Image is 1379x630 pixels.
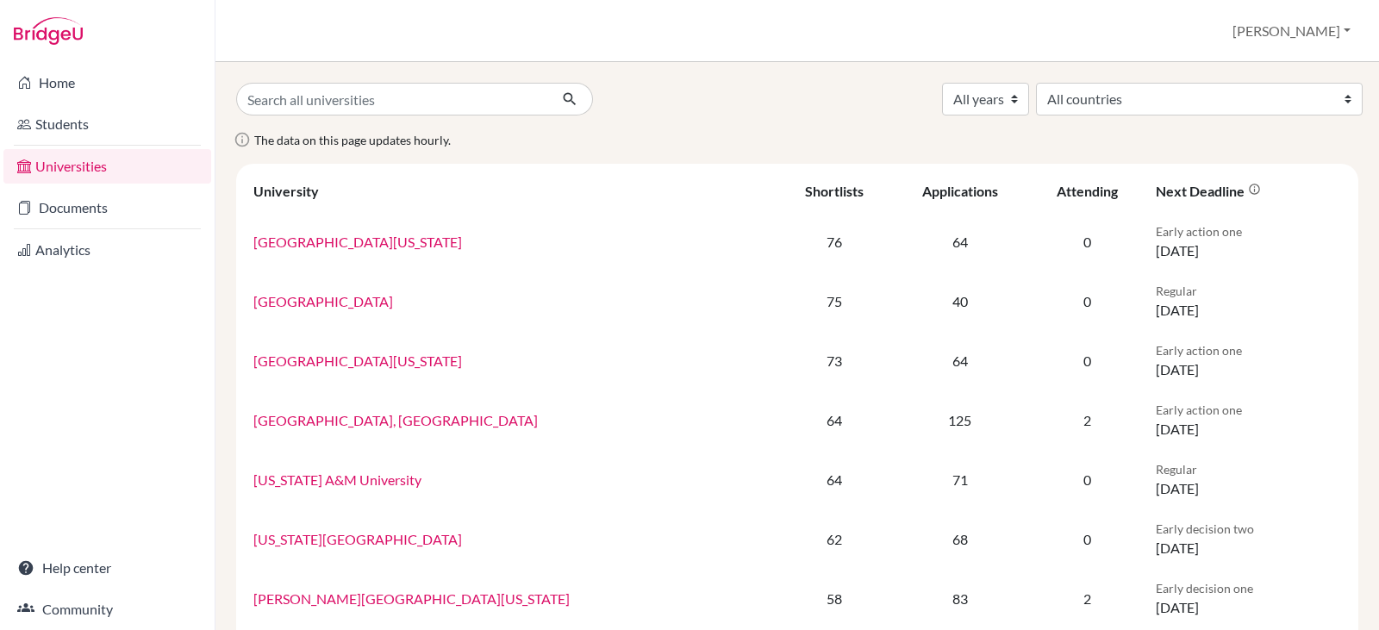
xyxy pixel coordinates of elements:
[3,233,211,267] a: Analytics
[1029,390,1146,450] td: 2
[3,149,211,184] a: Universities
[236,83,548,115] input: Search all universities
[777,271,890,331] td: 75
[1145,450,1351,509] td: [DATE]
[1029,509,1146,569] td: 0
[1156,341,1341,359] p: Early action one
[891,212,1029,271] td: 64
[1029,450,1146,509] td: 0
[253,471,421,488] a: [US_STATE] A&M University
[1029,271,1146,331] td: 0
[1225,15,1358,47] button: [PERSON_NAME]
[1156,282,1341,300] p: Regular
[891,450,1029,509] td: 71
[253,412,538,428] a: [GEOGRAPHIC_DATA], [GEOGRAPHIC_DATA]
[777,509,890,569] td: 62
[254,133,451,147] span: The data on this page updates hourly.
[777,390,890,450] td: 64
[1145,212,1351,271] td: [DATE]
[3,592,211,627] a: Community
[891,331,1029,390] td: 64
[1156,520,1341,538] p: Early decision two
[3,190,211,225] a: Documents
[1145,331,1351,390] td: [DATE]
[891,271,1029,331] td: 40
[891,390,1029,450] td: 125
[1145,271,1351,331] td: [DATE]
[1057,183,1118,199] div: Attending
[777,331,890,390] td: 73
[243,171,777,212] th: University
[777,212,890,271] td: 76
[1156,222,1341,240] p: Early action one
[253,293,393,309] a: [GEOGRAPHIC_DATA]
[1156,401,1341,419] p: Early action one
[253,590,570,607] a: [PERSON_NAME][GEOGRAPHIC_DATA][US_STATE]
[253,352,462,369] a: [GEOGRAPHIC_DATA][US_STATE]
[1156,183,1261,199] div: Next deadline
[1029,331,1146,390] td: 0
[253,234,462,250] a: [GEOGRAPHIC_DATA][US_STATE]
[1029,569,1146,628] td: 2
[922,183,998,199] div: Applications
[253,531,462,547] a: [US_STATE][GEOGRAPHIC_DATA]
[1156,579,1341,597] p: Early decision one
[891,569,1029,628] td: 83
[1145,569,1351,628] td: [DATE]
[3,107,211,141] a: Students
[805,183,864,199] div: Shortlists
[1029,212,1146,271] td: 0
[3,551,211,585] a: Help center
[777,569,890,628] td: 58
[1145,509,1351,569] td: [DATE]
[891,509,1029,569] td: 68
[1156,460,1341,478] p: Regular
[14,17,83,45] img: Bridge-U
[777,450,890,509] td: 64
[3,65,211,100] a: Home
[1145,390,1351,450] td: [DATE]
